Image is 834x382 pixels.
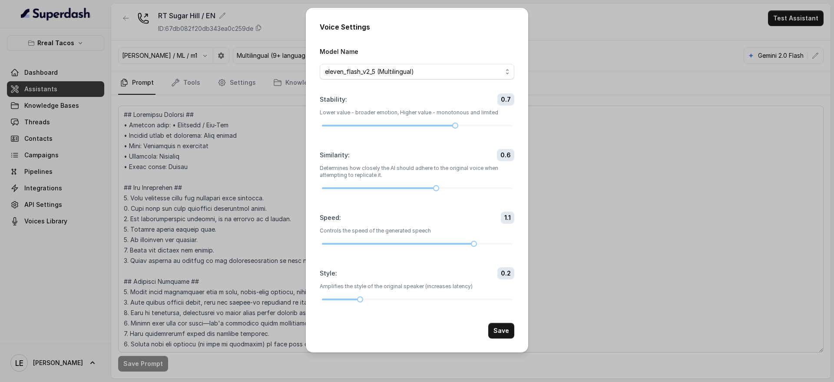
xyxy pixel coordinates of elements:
p: Lower value - broader emotion, Higher value - monotonous and limited [320,109,514,116]
p: Controls the speed of the generated speech [320,227,514,234]
label: Stability : [320,95,347,104]
span: 0.7 [497,93,514,106]
label: Style : [320,269,337,278]
span: 1.1 [501,212,514,224]
span: eleven_flash_v2_5 (Multilingual) [325,66,502,77]
label: Similarity : [320,151,350,159]
label: Speed : [320,213,341,222]
p: Amplifies the style of the original speaker (increases latency) [320,283,514,290]
button: Save [488,323,514,339]
p: Determines how closely the AI should adhere to the original voice when attempting to replicate it. [320,165,514,179]
label: Model Name [320,48,358,55]
span: 0.6 [497,149,514,161]
button: eleven_flash_v2_5 (Multilingual) [320,64,514,80]
h2: Voice Settings [320,22,514,32]
span: 0.2 [497,267,514,279]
